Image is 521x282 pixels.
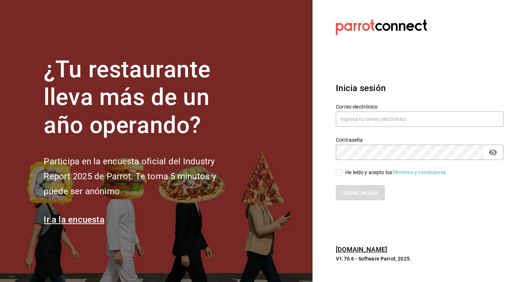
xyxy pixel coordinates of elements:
[336,111,504,127] input: Ingresa tu correo electrónico
[336,137,504,142] label: Contraseña
[44,154,240,199] h2: Participa en la encuesta oficial del Industry Report 2025 de Parrot. Te toma 5 minutos y puede se...
[336,246,387,253] a: [DOMAIN_NAME]
[336,82,504,95] h3: Inicia sesión
[336,255,504,262] p: V1.70.6 - Software Parrot, 2025.
[345,169,447,176] div: He leído y acepto los
[44,56,240,140] h1: ¿Tu restaurante lleva más de un año operando?
[44,215,104,225] a: Ir a la encuesta
[336,104,504,109] label: Correo electrónico
[487,146,499,158] button: Campo de contraseña
[392,169,447,175] a: Términos y condiciones.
